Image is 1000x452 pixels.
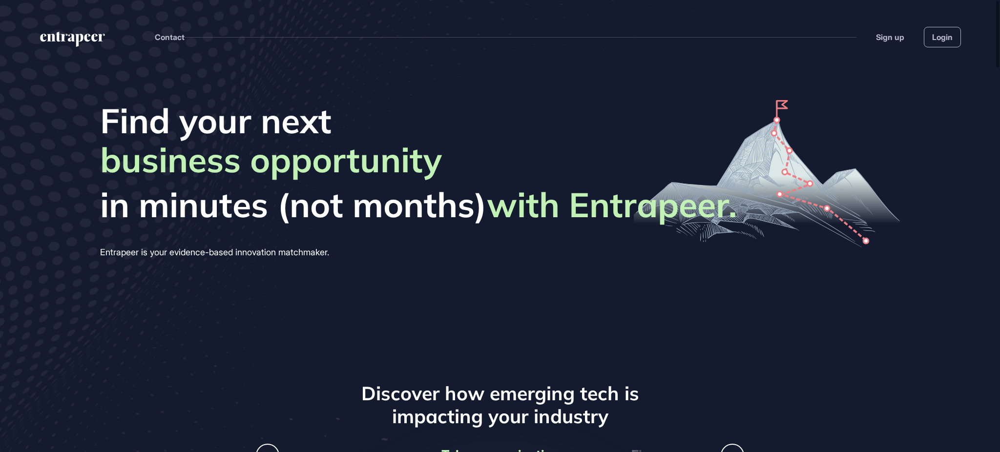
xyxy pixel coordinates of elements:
[100,184,737,225] span: in minutes (not months)
[155,31,185,43] button: Contact
[924,27,961,47] a: Login
[100,245,737,260] div: Entrapeer is your evidence-based innovation matchmaker.
[256,405,744,428] h3: impacting your industry
[100,139,442,184] span: business opportunity
[256,382,744,405] h3: Discover how emerging tech is
[100,100,737,141] span: Find your next
[487,183,737,226] strong: with Entrapeer.
[876,31,904,43] a: Sign up
[39,32,106,50] a: entrapeer-logo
